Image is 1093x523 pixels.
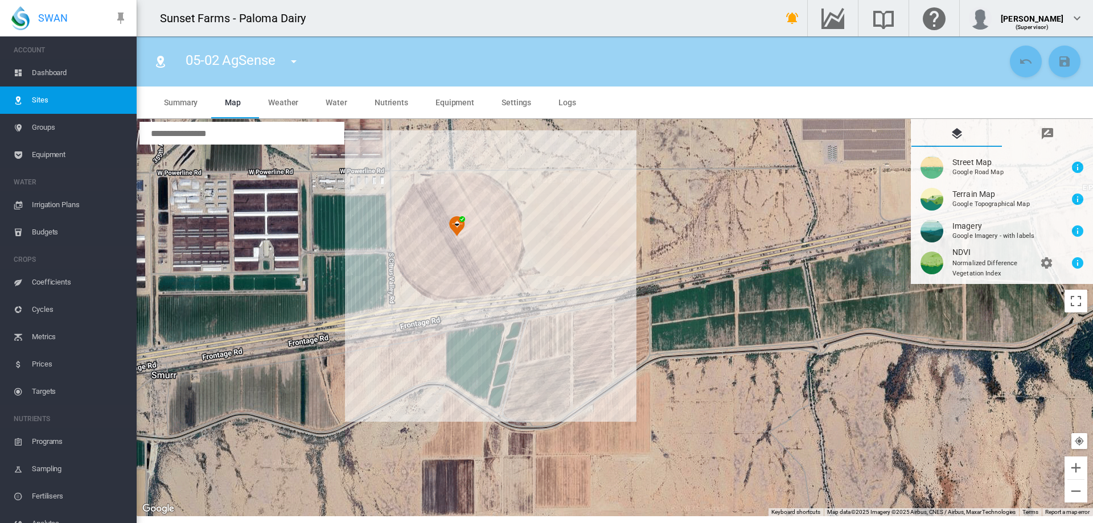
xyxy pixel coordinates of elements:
[969,7,992,30] img: profile.jpg
[375,98,408,107] span: Nutrients
[1035,252,1058,274] button: Layer settings
[268,98,298,107] span: Weather
[32,219,128,246] span: Budgets
[139,501,177,516] img: Google
[287,55,301,68] md-icon: icon-menu-down
[32,296,128,323] span: Cycles
[14,410,128,428] span: NUTRIENTS
[827,509,1016,515] span: Map data ©2025 Imagery ©2025 Airbus, CNES / Airbus, Maxar Technologies
[1066,220,1089,242] button: Layer information
[1066,188,1089,211] button: Layer information
[32,191,128,219] span: Irrigation Plans
[921,11,948,25] md-icon: Click here for help
[558,98,576,107] span: Logs
[1070,11,1084,25] md-icon: icon-chevron-down
[164,98,198,107] span: Summary
[502,98,531,107] span: Settings
[32,428,128,455] span: Programs
[32,87,128,114] span: Sites
[1039,256,1053,270] md-icon: icon-cog
[32,323,128,351] span: Metrics
[1058,55,1071,68] md-icon: icon-content-save
[149,50,172,73] button: Click to go to list of Sites
[326,98,347,107] span: Water
[1022,509,1038,515] a: Terms
[160,10,316,26] div: Sunset Farms - Paloma Dairy
[1065,456,1087,479] button: Zoom in
[870,11,897,25] md-icon: Search the knowledge base
[911,151,1092,183] button: Street Map Google Road Map Layer information
[154,55,167,68] md-icon: icon-map-marker-radius
[911,120,1002,147] md-tab-item: Map Layer Control
[11,6,30,30] img: SWAN-Landscape-Logo-Colour-drop.png
[911,147,1092,283] md-tab-content: Map Layer Control
[1066,156,1089,179] button: Layer information
[32,114,128,141] span: Groups
[786,11,799,25] md-icon: icon-bell-ring
[1001,9,1063,20] div: [PERSON_NAME]
[225,98,241,107] span: Map
[771,508,820,516] button: Keyboard shortcuts
[781,7,804,30] button: icon-bell-ring
[32,141,128,168] span: Equipment
[1071,160,1084,174] md-icon: icon-information
[32,378,128,405] span: Targets
[14,173,128,191] span: WATER
[1041,127,1054,141] md-icon: icon-message-draw
[14,41,128,59] span: ACCOUNT
[1071,192,1084,206] md-icon: icon-information
[911,215,1092,247] button: Imagery Google Imagery - with labels Layer information
[1065,480,1087,503] button: Zoom out
[186,52,276,68] span: 05-02 AgSense
[950,127,964,141] md-icon: icon-layers
[282,50,305,73] button: icon-menu-down
[435,98,474,107] span: Equipment
[38,11,68,25] span: SWAN
[1010,46,1042,77] button: Cancel Changes
[1065,290,1087,312] button: Toggle fullscreen view
[32,483,128,510] span: Fertilisers
[114,11,128,25] md-icon: icon-pin
[1016,24,1049,30] span: (Supervisor)
[1071,224,1084,238] md-icon: icon-information
[1045,509,1090,515] a: Report a map error
[32,455,128,483] span: Sampling
[1002,120,1092,147] md-tab-item: Drawing Manager
[14,250,128,269] span: CROPS
[1066,252,1089,274] button: Layer information
[911,183,1092,215] button: Terrain Map Google Topographical Map Layer information
[911,247,1092,279] button: NDVI Normalized Difference Vegetation Index Layer settings Layer information
[32,59,128,87] span: Dashboard
[32,269,128,296] span: Coefficients
[1019,55,1033,68] md-icon: icon-undo
[819,11,847,25] md-icon: Go to the Data Hub
[1071,256,1084,270] md-icon: icon-information
[139,501,177,516] a: Open this area in Google Maps (opens a new window)
[32,351,128,378] span: Prices
[1049,46,1080,77] button: Save Changes
[1071,433,1087,449] button: Your Location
